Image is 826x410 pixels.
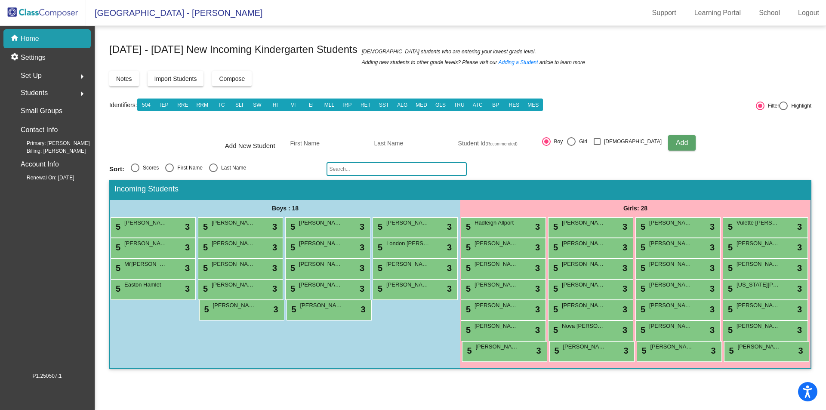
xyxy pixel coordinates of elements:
[687,6,748,20] a: Learning Portal
[551,325,558,335] span: 5
[447,262,452,274] span: 3
[676,139,688,146] span: Add
[737,301,780,310] span: [PERSON_NAME]
[475,301,518,310] span: [PERSON_NAME]
[225,141,284,151] span: Add New Student
[562,301,605,310] span: [PERSON_NAME]
[464,284,471,293] span: 5
[386,260,429,268] span: [PERSON_NAME]
[563,342,606,351] span: [PERSON_NAME]
[623,220,627,233] span: 3
[727,346,734,355] span: 5
[272,262,277,274] span: 3
[551,305,558,314] span: 5
[272,220,277,233] span: 3
[450,99,469,111] button: TRU
[185,282,190,295] span: 3
[649,322,692,330] span: [PERSON_NAME]
[464,263,471,273] span: 5
[797,282,802,295] span: 3
[290,140,368,147] input: First Name
[21,52,46,63] p: Settings
[738,342,781,351] span: [PERSON_NAME]
[535,324,540,336] span: 3
[645,6,683,20] a: Support
[86,6,262,20] span: [GEOGRAPHIC_DATA] - [PERSON_NAME]
[552,346,559,355] span: 5
[726,284,733,293] span: 5
[376,222,382,231] span: 5
[535,303,540,316] span: 3
[475,322,518,330] span: [PERSON_NAME]
[201,284,208,293] span: 5
[185,262,190,274] span: 3
[212,281,255,289] span: [PERSON_NAME]
[710,282,715,295] span: 3
[797,324,802,336] span: 3
[202,305,209,314] span: 5
[535,282,540,295] span: 3
[726,263,733,273] span: 5
[299,239,342,248] span: [PERSON_NAME]
[338,99,357,111] button: IRP
[288,263,295,273] span: 5
[499,58,538,67] a: Adding a Student
[726,305,733,314] span: 5
[192,99,213,111] button: RRM
[10,52,21,63] mat-icon: settings
[110,200,460,217] div: Boys : 18
[77,71,87,82] mat-icon: arrow_right
[523,99,543,111] button: MES
[109,165,124,173] span: Sort:
[148,71,204,86] button: Import Students
[710,303,715,316] span: 3
[376,263,382,273] span: 5
[458,140,536,147] input: Student Id
[737,322,780,330] span: [PERSON_NAME]
[447,282,452,295] span: 3
[273,303,278,316] span: 3
[376,243,382,252] span: 5
[737,239,780,248] span: [PERSON_NAME]
[551,243,558,252] span: 5
[109,163,320,175] mat-radio-group: Select an option
[535,220,540,233] span: 3
[299,260,342,268] span: [PERSON_NAME]
[487,99,505,111] button: BP
[109,43,358,56] span: [DATE] - [DATE] New Incoming Kindergarten Students
[376,284,382,293] span: 5
[213,301,256,310] span: [PERSON_NAME]
[21,34,39,44] p: Home
[272,241,277,254] span: 3
[77,89,87,99] mat-icon: arrow_right
[13,139,90,147] span: Primary: [PERSON_NAME]
[638,305,645,314] span: 5
[788,102,811,110] div: Highlight
[464,325,471,335] span: 5
[623,344,628,357] span: 3
[139,164,159,172] div: Scores
[13,147,86,155] span: Billing: [PERSON_NAME]
[464,243,471,252] span: 5
[212,71,252,86] button: Compose
[797,220,802,233] span: 3
[649,260,692,268] span: [PERSON_NAME]
[114,243,120,252] span: 5
[124,239,167,248] span: [PERSON_NAME]
[505,99,524,111] button: RES
[465,346,472,355] span: 5
[362,58,585,67] span: Adding new students to other grade levels? Please visit our article to learn more
[124,260,167,268] span: Mi'[PERSON_NAME]
[299,281,342,289] span: [PERSON_NAME]
[185,241,190,254] span: 3
[386,219,429,227] span: [PERSON_NAME]
[109,71,139,86] button: Notes
[360,262,364,274] span: 3
[447,241,452,254] span: 3
[668,135,696,151] button: Add
[649,301,692,310] span: [PERSON_NAME]
[230,99,249,111] button: SLI
[21,87,48,99] span: Students
[290,305,296,314] span: 5
[201,243,208,252] span: 5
